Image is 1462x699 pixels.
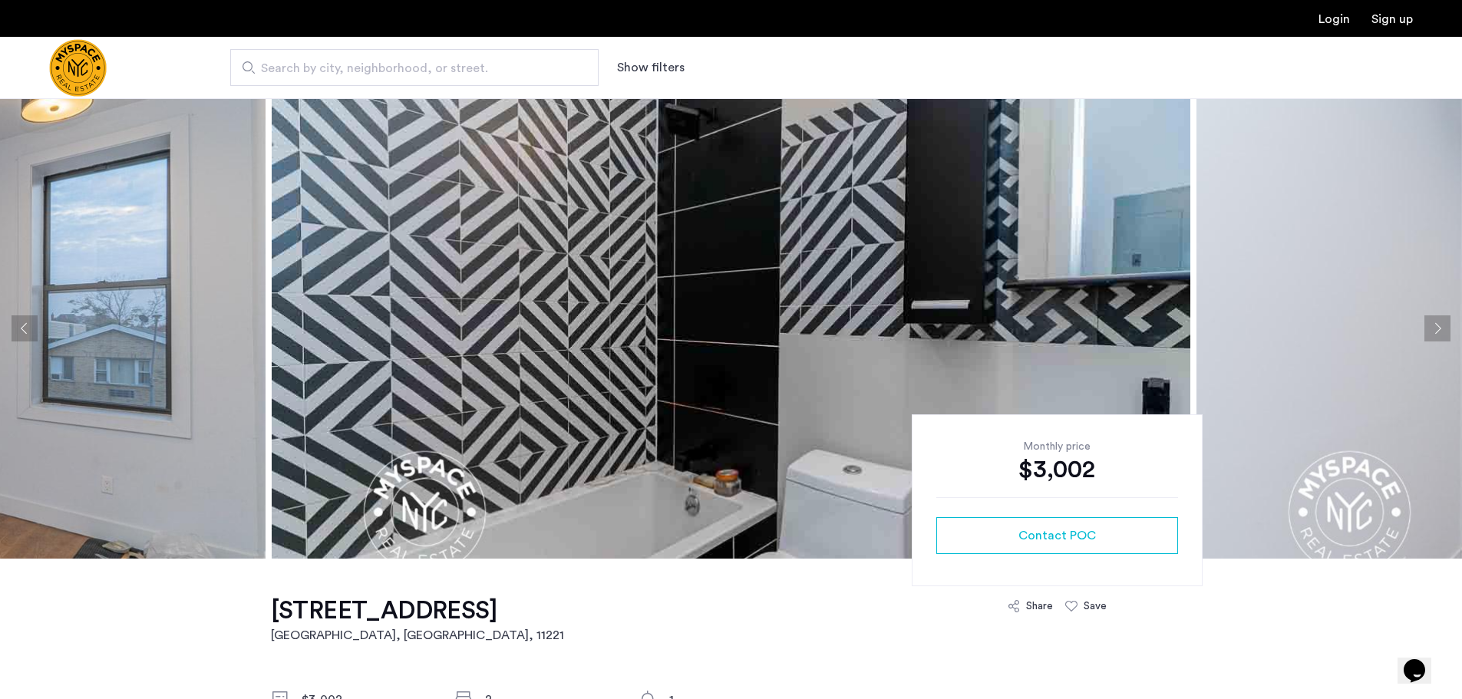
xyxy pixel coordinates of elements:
[617,58,685,77] button: Show or hide filters
[271,626,564,645] h2: [GEOGRAPHIC_DATA], [GEOGRAPHIC_DATA] , 11221
[272,98,1190,559] img: apartment
[936,517,1178,554] button: button
[936,439,1178,454] div: Monthly price
[1084,598,1107,614] div: Save
[1318,13,1350,25] a: Login
[49,39,107,97] img: logo
[271,595,564,645] a: [STREET_ADDRESS][GEOGRAPHIC_DATA], [GEOGRAPHIC_DATA], 11221
[1018,526,1096,545] span: Contact POC
[936,454,1178,485] div: $3,002
[1026,598,1053,614] div: Share
[1424,315,1450,341] button: Next apartment
[1398,638,1447,684] iframe: chat widget
[261,59,556,77] span: Search by city, neighborhood, or street.
[49,39,107,97] a: Cazamio Logo
[271,595,564,626] h1: [STREET_ADDRESS]
[230,49,599,86] input: Apartment Search
[12,315,38,341] button: Previous apartment
[1371,13,1413,25] a: Registration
